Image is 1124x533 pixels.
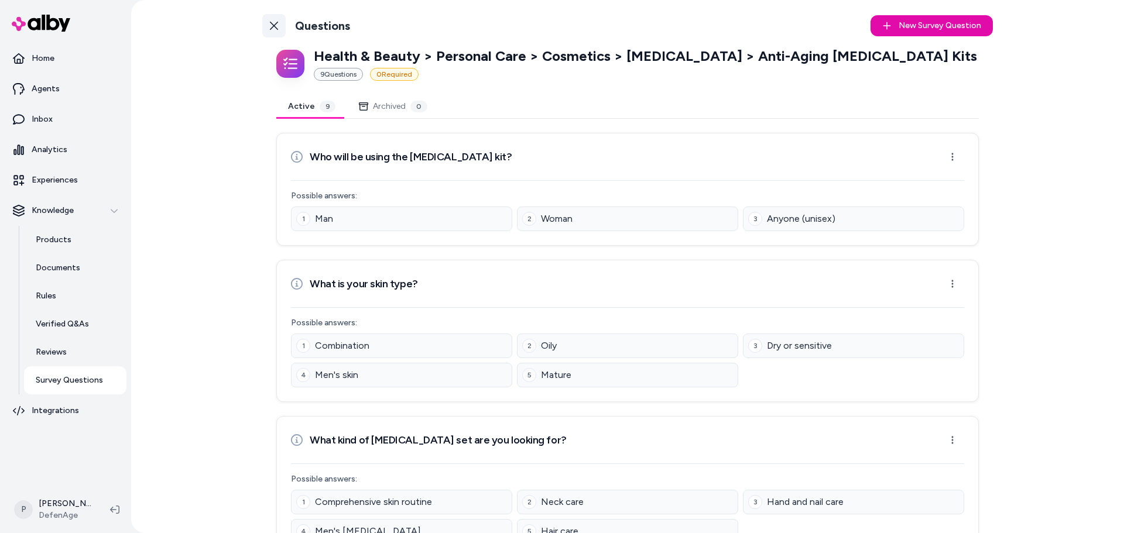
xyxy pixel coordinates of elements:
span: Mature [541,368,571,382]
span: Man [315,212,333,226]
div: 3 [748,212,762,226]
div: 3 [748,339,762,353]
a: Reviews [24,338,126,366]
span: P [14,500,33,519]
a: Rules [24,282,126,310]
div: 4 [296,368,310,382]
span: Oily [541,339,557,353]
p: Rules [36,290,56,302]
p: Inbox [32,114,53,125]
div: 2 [522,339,536,353]
p: Survey Questions [36,374,103,386]
a: Experiences [5,166,126,194]
span: Hand and nail care [767,495,844,509]
div: 5 [522,368,536,382]
p: Verified Q&As [36,318,89,330]
a: Integrations [5,397,126,425]
span: Neck care [541,495,584,509]
button: Knowledge [5,197,126,225]
a: Inbox [5,105,126,133]
div: 0 Required [370,68,419,81]
p: Health & Beauty > Personal Care > Cosmetics > [MEDICAL_DATA] > Anti-Aging [MEDICAL_DATA] Kits [314,47,977,66]
p: Integrations [32,405,79,417]
span: Anyone (unisex) [767,212,835,226]
button: P[PERSON_NAME]DefenAge [7,491,101,528]
div: 1 [296,212,310,226]
div: 9 Question s [314,68,363,81]
div: 1 [296,495,310,509]
p: Reviews [36,346,67,358]
p: Possible answers: [291,190,964,202]
button: New Survey Question [871,15,993,36]
div: 2 [522,495,536,509]
p: Documents [36,262,80,274]
div: 2 [522,212,536,226]
div: 0 [410,101,427,112]
span: Combination [315,339,369,353]
p: [PERSON_NAME] [39,498,91,510]
img: alby Logo [12,15,70,32]
h3: What is your skin type? [310,276,418,292]
p: Possible answers: [291,317,964,329]
p: Possible answers: [291,473,964,485]
a: Documents [24,254,126,282]
a: Home [5,44,126,73]
div: 1 [296,339,310,353]
h3: What kind of [MEDICAL_DATA] set are you looking for? [310,432,567,448]
h3: Who will be using the [MEDICAL_DATA] kit? [310,149,512,165]
p: Agents [32,83,60,95]
div: 9 [320,101,335,112]
a: Survey Questions [24,366,126,394]
p: Experiences [32,174,78,186]
span: Men's skin [315,368,358,382]
button: Archived [347,95,439,118]
span: New Survey Question [899,20,981,32]
a: Verified Q&As [24,310,126,338]
a: Analytics [5,136,126,164]
p: Home [32,53,54,64]
p: Analytics [32,144,67,156]
div: 3 [748,495,762,509]
button: Active [276,95,347,118]
span: Comprehensive skin routine [315,495,432,509]
span: Woman [541,212,573,226]
span: Dry or sensitive [767,339,832,353]
a: Agents [5,75,126,103]
span: DefenAge [39,510,91,521]
a: Products [24,226,126,254]
p: Knowledge [32,205,74,216]
h1: Questions [295,19,350,33]
p: Products [36,234,71,246]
